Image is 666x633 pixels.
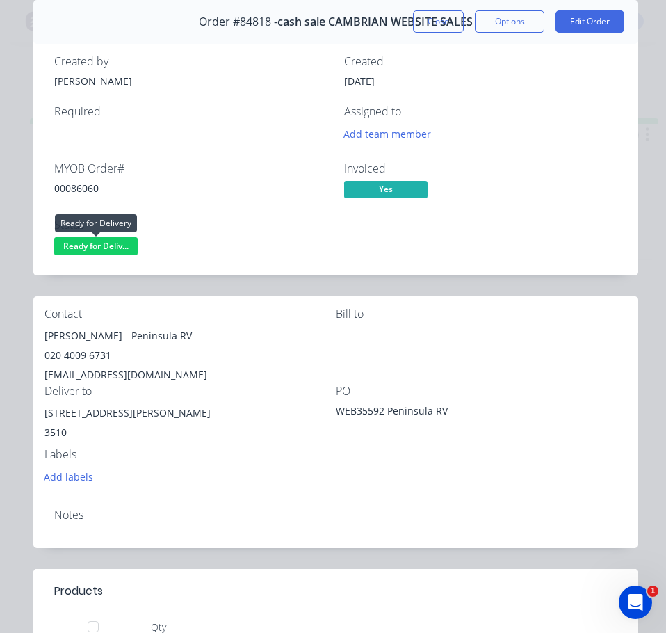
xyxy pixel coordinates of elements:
[336,307,627,321] div: Bill to
[55,214,137,232] div: Ready for Delivery
[336,125,439,143] button: Add team member
[44,403,336,423] div: [STREET_ADDRESS][PERSON_NAME]
[344,105,617,118] div: Assigned to
[54,508,617,522] div: Notes
[54,105,327,118] div: Required
[54,181,327,195] div: 00086060
[44,326,336,385] div: [PERSON_NAME] - Peninsula RV020 4009 6731[EMAIL_ADDRESS][DOMAIN_NAME]
[44,448,336,461] div: Labels
[54,55,327,68] div: Created by
[619,586,652,619] iframe: Intercom live chat
[277,15,473,29] span: cash sale CAMBRIAN WEBSITE SALES
[344,162,617,175] div: Invoiced
[199,15,277,29] span: Order #84818 -
[344,125,439,143] button: Add team member
[44,307,336,321] div: Contact
[54,583,103,600] div: Products
[54,74,327,88] div: [PERSON_NAME]
[54,218,327,232] div: Status
[336,385,627,398] div: PO
[336,403,510,423] div: WEB35592 Peninsula RV
[647,586,658,597] span: 1
[44,385,336,398] div: Deliver to
[54,237,138,255] span: Ready for Deliv...
[413,10,464,33] button: Close
[44,423,336,442] div: 3510
[555,10,624,33] button: Edit Order
[54,237,138,258] button: Ready for Deliv...
[54,162,327,175] div: MYOB Order #
[44,346,336,365] div: 020 4009 6731
[344,181,428,198] span: Yes
[44,326,336,346] div: [PERSON_NAME] - Peninsula RV
[44,365,336,385] div: [EMAIL_ADDRESS][DOMAIN_NAME]
[344,55,617,68] div: Created
[44,403,336,448] div: [STREET_ADDRESS][PERSON_NAME]3510
[37,467,101,486] button: Add labels
[344,74,375,88] span: [DATE]
[475,10,544,33] button: Options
